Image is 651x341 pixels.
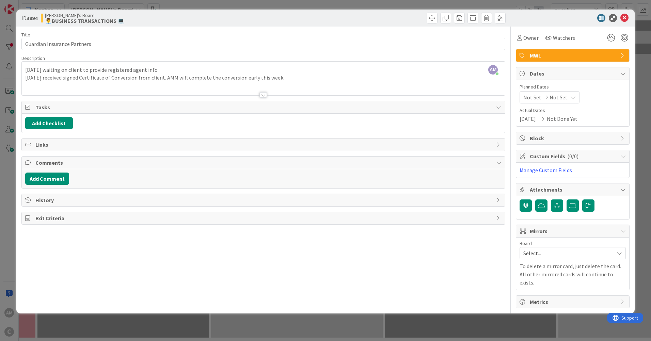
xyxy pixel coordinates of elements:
input: type card name here... [21,38,505,50]
a: Manage Custom Fields [520,167,572,174]
span: Owner [523,34,539,42]
b: 3894 [27,15,37,21]
span: Select... [523,248,610,258]
span: Dates [530,69,617,78]
span: Not Done Yet [547,115,577,123]
button: Add Comment [25,173,69,185]
span: [DATE] [520,115,536,123]
span: Block [530,134,617,142]
span: Links [35,141,493,149]
span: Planned Dates [520,83,626,91]
span: Tasks [35,103,493,111]
label: Title [21,32,30,38]
span: Comments [35,159,493,167]
span: AM [488,65,498,75]
span: Mirrors [530,227,617,235]
p: To delete a mirror card, just delete the card. All other mirrored cards will continue to exists. [520,262,626,287]
span: Attachments [530,185,617,194]
span: History [35,196,493,204]
span: Metrics [530,298,617,306]
span: Support [14,1,31,9]
span: Custom Fields [530,152,617,160]
span: ID [21,14,37,22]
button: Add Checklist [25,117,73,129]
span: Not Set [550,93,568,101]
b: 👨‍💼BUSINESS TRANSACTIONS 💻 [45,18,124,23]
span: Description [21,55,45,61]
span: Exit Criteria [35,214,493,222]
span: Board [520,241,532,246]
span: [PERSON_NAME]'s Board [45,13,124,18]
p: [DATE] received signed Certificate of Conversion from client. AMM will complete the conversion ea... [25,74,502,82]
span: MWL [530,51,617,60]
span: Not Set [523,93,541,101]
span: ( 0/0 ) [567,153,578,160]
span: Watchers [553,34,575,42]
span: Actual Dates [520,107,626,114]
p: [DATE] waiting on client to provide registered agent info [25,66,502,74]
